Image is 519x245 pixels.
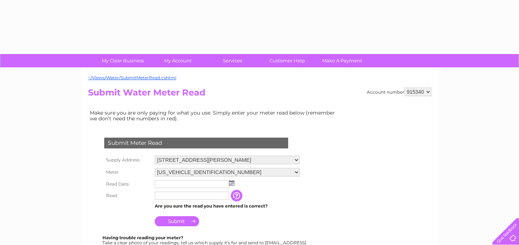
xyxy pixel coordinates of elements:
a: Make A Payment [312,54,372,67]
img: ... [229,180,234,186]
input: Information [231,190,244,201]
div: Submit Meter Read [104,138,288,148]
a: ~/Views/Water/SubmitMeterRead.cshtml [88,75,176,80]
h2: Submit Water Meter Read [88,88,431,101]
input: Submit [155,216,199,226]
th: Meter [102,166,153,178]
div: Account number [367,88,431,96]
a: My Clear Business [93,54,153,67]
b: Having trouble reading your meter? [102,235,183,240]
a: Customer Help [258,54,317,67]
th: Read Date [102,178,153,190]
th: Supply Address [102,154,153,166]
td: Make sure you are only paying for what you use. Simply enter your meter read below (remember we d... [88,108,340,123]
th: Read [102,190,153,201]
a: Services [203,54,262,67]
td: Are you sure the read you have entered is correct? [153,201,302,211]
a: My Account [148,54,207,67]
